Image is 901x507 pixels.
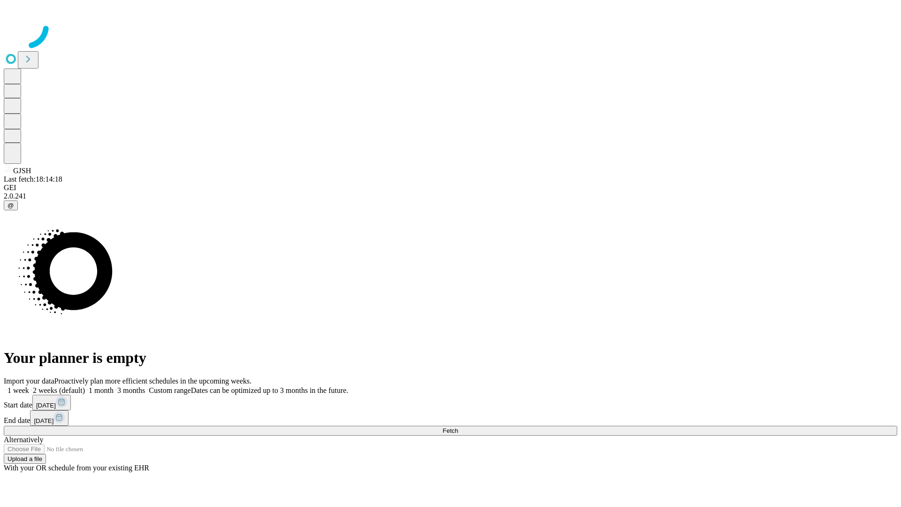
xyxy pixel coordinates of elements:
[4,395,897,410] div: Start date
[34,417,53,424] span: [DATE]
[4,410,897,426] div: End date
[36,402,56,409] span: [DATE]
[54,377,252,385] span: Proactively plan more efficient schedules in the upcoming weeks.
[149,386,191,394] span: Custom range
[4,464,149,472] span: With your OR schedule from your existing EHR
[13,167,31,175] span: GJSH
[8,386,29,394] span: 1 week
[4,426,897,436] button: Fetch
[89,386,114,394] span: 1 month
[4,192,897,200] div: 2.0.241
[4,436,43,444] span: Alternatively
[30,410,69,426] button: [DATE]
[32,395,71,410] button: [DATE]
[443,427,458,434] span: Fetch
[8,202,14,209] span: @
[4,349,897,367] h1: Your planner is empty
[191,386,348,394] span: Dates can be optimized up to 3 months in the future.
[33,386,85,394] span: 2 weeks (default)
[117,386,145,394] span: 3 months
[4,454,46,464] button: Upload a file
[4,377,54,385] span: Import your data
[4,175,62,183] span: Last fetch: 18:14:18
[4,200,18,210] button: @
[4,184,897,192] div: GEI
